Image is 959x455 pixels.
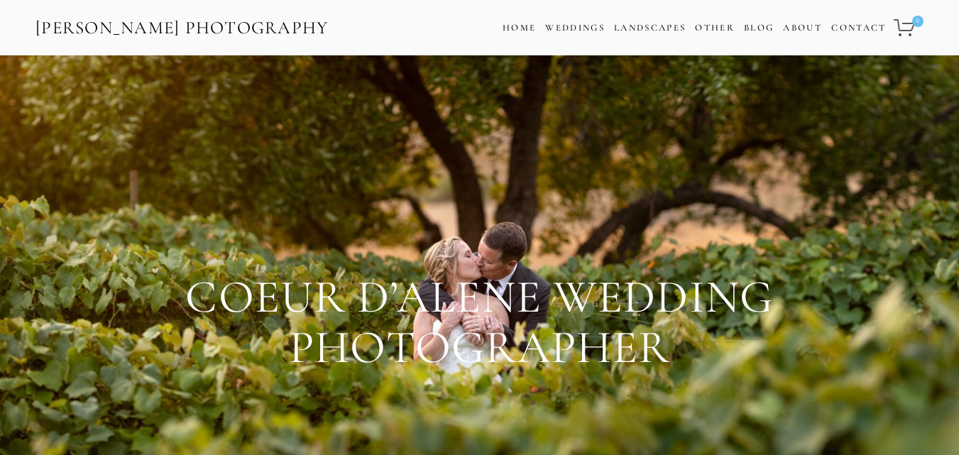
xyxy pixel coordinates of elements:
a: Other [695,22,735,33]
a: [PERSON_NAME] Photography [34,12,330,44]
a: 0 items in cart [892,11,925,45]
a: Weddings [545,22,605,33]
span: 0 [912,16,924,27]
h1: Coeur d’Alene Wedding Photographer [35,272,924,373]
a: Contact [831,18,886,38]
a: About [783,18,822,38]
a: Landscapes [614,22,686,33]
a: Home [503,18,536,38]
a: Blog [744,18,774,38]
